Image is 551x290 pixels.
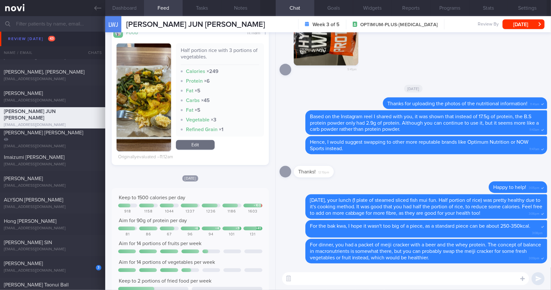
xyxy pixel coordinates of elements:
[195,108,200,113] strong: × 5
[207,69,219,74] strong: × 249
[493,185,526,190] span: Happy to help!
[118,232,137,237] div: 81
[181,232,200,237] div: 96
[222,209,241,214] div: 1186
[529,210,539,216] span: 3:06pm
[503,19,545,29] button: [DATE]
[4,176,43,181] span: [PERSON_NAME]
[4,144,101,149] div: [EMAIL_ADDRESS][DOMAIN_NAME]
[4,77,101,82] div: [EMAIL_ADDRESS][DOMAIN_NAME]
[360,22,438,28] span: OPTIMUM-PLUS-[MEDICAL_DATA]
[139,209,158,214] div: 1158
[4,56,101,60] div: [EMAIL_ADDRESS][DOMAIN_NAME]
[222,232,241,237] div: 101
[202,209,221,214] div: 1236
[181,209,200,214] div: 1337
[118,209,137,214] div: 918
[4,219,56,224] span: Hong [PERSON_NAME]
[186,117,209,122] strong: Vegetable
[119,241,201,246] span: Aim for 14 portions of fruits per week
[4,183,101,188] div: [EMAIL_ADDRESS][DOMAIN_NAME]
[4,205,101,210] div: [EMAIL_ADDRESS][DOMAIN_NAME]
[139,232,158,237] div: 86
[478,22,499,27] span: Review By
[298,170,316,175] span: Thanks!
[294,1,358,66] img: Photo by
[4,91,43,96] span: [PERSON_NAME]
[195,88,200,93] strong: × 5
[123,30,149,35] div: Food
[4,197,63,202] span: ALYSON [PERSON_NAME]
[4,162,101,167] div: [EMAIL_ADDRESS][DOMAIN_NAME]
[204,78,210,84] strong: × 6
[4,269,101,274] div: [EMAIL_ADDRESS][DOMAIN_NAME]
[4,247,101,252] div: [EMAIL_ADDRESS][DOMAIN_NAME]
[186,98,200,103] strong: Carbs
[117,43,171,151] img: Half portion rice with 3 portions of vegetables.
[529,146,539,152] span: 11:47am
[404,85,423,93] span: [DATE]
[195,227,198,230] div: + 6
[4,98,101,103] div: [EMAIL_ADDRESS][DOMAIN_NAME]
[186,78,203,84] strong: Protein
[529,255,539,261] span: 3:09pm
[310,224,531,229] span: For the bak kwa, I hope it wasn't too big of a piece, as a standard piece can be about 250-350kcal.
[4,109,56,120] span: [PERSON_NAME] JUN [PERSON_NAME]
[243,232,262,237] div: 131
[243,209,262,214] div: 1603
[387,101,527,106] span: Thanks for uploading the photos of the nutritional information!
[126,21,265,28] span: [PERSON_NAME] JUN [PERSON_NAME]
[4,261,43,266] span: [PERSON_NAME]
[4,69,85,75] span: [PERSON_NAME], [PERSON_NAME]
[256,227,261,230] div: + 41
[4,226,101,231] div: [EMAIL_ADDRESS][DOMAIN_NAME]
[201,98,210,103] strong: × 45
[4,155,65,160] span: Imaizumi [PERSON_NAME]
[310,198,543,216] span: [DATE], your lunch (1 plate of steamed sliced fish mui fun. Half portion of rice) was pretty heal...
[4,283,69,288] span: [PERSON_NAME] Taonui Ball
[310,243,541,261] span: For dinner, you had a packet of meiji cracker with a beer and the whey protein. The concept of ba...
[312,21,340,28] strong: Week 3 of 5
[118,154,173,160] div: Originally evaluated – 11:12am
[530,100,539,107] span: 11:41am
[247,31,260,35] span: 11:11am
[532,230,543,236] span: 3:08pm
[182,175,199,181] span: [DATE]
[4,130,83,135] span: [PERSON_NAME] [PERSON_NAME]
[310,114,539,132] span: Based on the Instagram reel I shared with you, it was shown that instead of 17.5g of protein, the...
[347,66,357,72] span: 9:41pm
[160,209,179,214] div: 1044
[186,88,193,93] strong: Fat
[181,47,259,65] div: Half portion rice with 3 portions of vegetables.
[310,140,529,151] span: Hence, I would suggest swapping to other more reputable brands like Optimum Nutrition or NOW Spor...
[186,127,218,132] strong: Refined Grain
[4,34,101,39] div: [EMAIL_ADDRESS][DOMAIN_NAME]
[4,240,52,245] span: [PERSON_NAME] SIN
[119,278,211,284] span: Keep to 2 portions of fried food per week
[186,69,205,74] strong: Calories
[4,48,43,53] span: [PERSON_NAME]
[119,260,215,265] span: Aim for 14 portions of vegetables per week
[104,12,123,37] div: LWJ
[219,127,223,132] strong: × 1
[211,117,216,122] strong: × 3
[236,227,240,230] div: + 11
[215,227,219,230] div: + 4
[119,218,187,223] span: Aim for 90g of protein per day
[254,204,261,207] div: + 103
[186,108,193,113] strong: Fat
[529,126,539,132] span: 11:43am
[96,265,101,271] div: 3
[4,123,101,128] div: [EMAIL_ADDRESS][DOMAIN_NAME]
[202,232,221,237] div: 94
[160,232,179,237] div: 67
[119,195,185,200] span: Keep to 1500 calories per day
[529,184,539,191] span: 3:05pm
[176,140,215,150] a: Edit
[318,169,329,175] span: 12:19pm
